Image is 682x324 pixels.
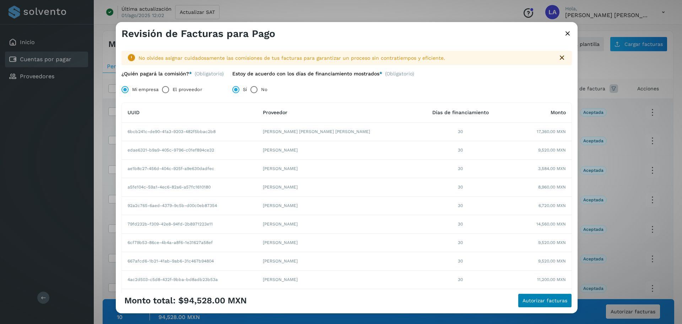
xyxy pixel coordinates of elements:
[257,160,415,178] td: [PERSON_NAME]
[122,141,257,160] td: edae6321-b9a9-405c-9796-c01ef894ce32
[124,296,175,306] span: Monto total:
[122,123,257,141] td: 6bcb241c-de90-41a3-9203-482f5bbac2b8
[243,83,247,97] label: Sí
[257,289,415,308] td: [PERSON_NAME]
[538,258,566,264] span: 9,520.00 MXN
[257,141,415,160] td: [PERSON_NAME]
[415,123,506,141] td: 30
[122,252,257,271] td: 667afcd6-1b21-41ab-9ab6-31c467b94804
[385,71,414,80] span: (Obligatorio)
[432,110,489,115] span: Días de financiamiento
[139,54,552,62] div: No olvides asignar cuidadosamente las comisiones de tus facturas para garantizar un proceso sin c...
[195,71,224,77] span: (Obligatorio)
[537,128,566,135] span: 17,360.00 MXN
[415,160,506,178] td: 30
[257,178,415,197] td: [PERSON_NAME]
[415,252,506,271] td: 30
[538,202,566,209] span: 6,720.00 MXN
[178,296,247,306] span: $94,528.00 MXN
[538,165,566,172] span: 3,584.00 MXN
[536,221,566,227] span: 14,560.00 MXN
[523,298,567,303] span: Autorizar facturas
[122,178,257,197] td: a5fe104c-59a1-4ec6-82a6-a57fc1610180
[257,123,415,141] td: [PERSON_NAME] [PERSON_NAME] [PERSON_NAME]
[232,71,382,77] label: Estoy de acuerdo con los días de financiamiento mostrados
[518,293,572,308] button: Autorizar facturas
[132,83,158,97] label: Mi empresa
[257,215,415,234] td: [PERSON_NAME]
[551,110,566,115] span: Monto
[128,110,140,115] span: UUID
[538,184,566,190] span: 8,960.00 MXN
[261,83,267,97] label: No
[415,215,506,234] td: 30
[122,271,257,289] td: 4ac2d503-c5d8-432f-9bba-bd8adb23b53a
[257,197,415,215] td: [PERSON_NAME]
[173,83,202,97] label: El proveedor
[121,28,275,40] h3: Revisión de Facturas para Pago
[538,147,566,153] span: 9,520.00 MXN
[122,215,257,234] td: 79fd232b-f309-42e8-94fd-2b8971223e11
[122,289,257,308] td: 37591bf3-43e8-421a-807a-16ea9da37b7c
[257,234,415,252] td: [PERSON_NAME]
[415,289,506,308] td: 30
[263,110,287,115] span: Proveedor
[415,197,506,215] td: 30
[415,234,506,252] td: 30
[257,252,415,271] td: [PERSON_NAME]
[415,141,506,160] td: 30
[121,71,192,77] label: ¿Quién pagará la comisión?
[122,160,257,178] td: ae1b8c27-456d-404c-925f-a9e630dadfec
[122,197,257,215] td: 92a2c765-6aed-4379-9c5b-d00c0eb87354
[415,271,506,289] td: 30
[257,271,415,289] td: [PERSON_NAME]
[537,276,566,283] span: 11,200.00 MXN
[415,178,506,197] td: 30
[538,239,566,246] span: 9,520.00 MXN
[122,234,257,252] td: 6cf79b53-86ce-4b4a-a8f6-1e31627a58ef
